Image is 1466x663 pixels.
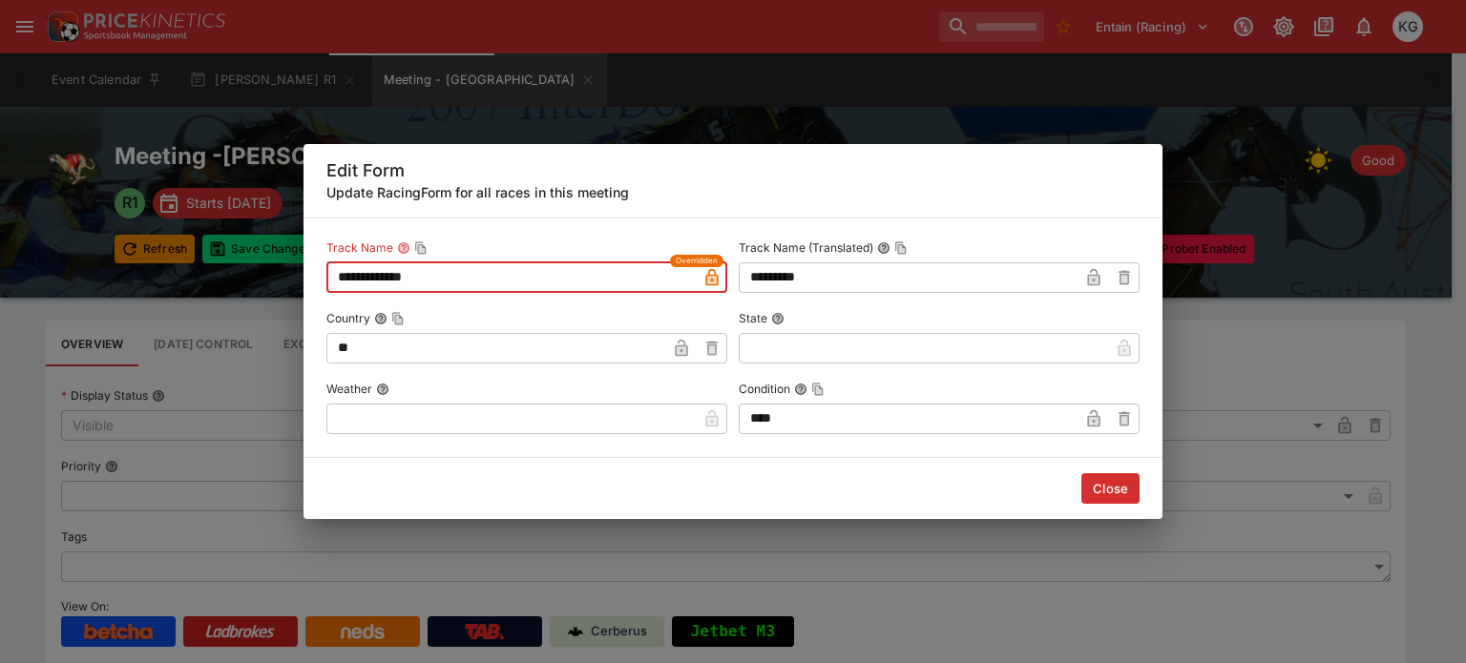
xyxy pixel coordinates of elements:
[794,383,807,396] button: ConditionCopy To Clipboard
[739,239,873,256] p: Track Name (Translated)
[1081,473,1140,504] button: Close
[326,182,1140,202] h6: Update RacingForm for all races in this meeting
[326,381,372,397] p: Weather
[397,241,410,255] button: Track NameCopy To Clipboard
[771,312,785,325] button: State
[414,241,428,255] button: Copy To Clipboard
[739,310,767,326] p: State
[877,241,890,255] button: Track Name (Translated)Copy To Clipboard
[376,383,389,396] button: Weather
[326,239,393,256] p: Track Name
[326,159,1140,181] h5: Edit Form
[739,381,790,397] p: Condition
[374,312,387,325] button: CountryCopy To Clipboard
[811,383,825,396] button: Copy To Clipboard
[676,255,718,267] span: Overridden
[326,310,370,326] p: Country
[894,241,908,255] button: Copy To Clipboard
[391,312,405,325] button: Copy To Clipboard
